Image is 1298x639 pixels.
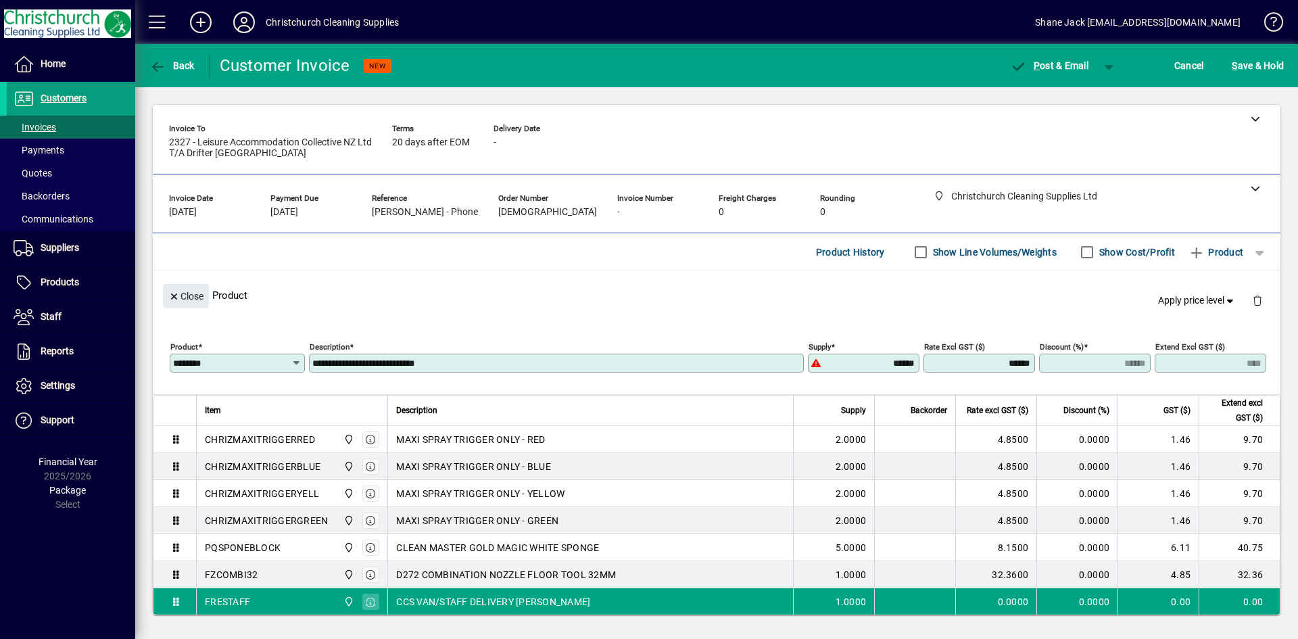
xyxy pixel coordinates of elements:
div: Christchurch Cleaning Supplies [266,11,399,33]
span: Backorders [14,191,70,202]
span: 2327 - Leisure Accommodation Collective NZ Ltd T/A Drifter [GEOGRAPHIC_DATA] [169,137,372,159]
span: MAXI SPRAY TRIGGER ONLY - RED [396,433,545,446]
td: 4.85 [1117,561,1199,588]
div: Product [153,270,1280,320]
span: 0 [820,207,825,218]
span: Reports [41,346,74,356]
app-page-header-button: Delete [1241,294,1274,306]
div: Shane Jack [EMAIL_ADDRESS][DOMAIN_NAME] [1035,11,1241,33]
span: [DATE] [169,207,197,218]
a: Knowledge Base [1254,3,1281,47]
span: Quotes [14,168,52,179]
span: Description [396,403,437,418]
span: [PERSON_NAME] - Phone [372,207,478,218]
td: 9.70 [1199,480,1280,507]
div: FRESTAFF [205,595,250,609]
span: CLEAN MASTER GOLD MAGIC WHITE SPONGE [396,541,599,554]
td: 0.0000 [1036,534,1117,561]
label: Show Line Volumes/Weights [930,245,1057,259]
a: Reports [7,335,135,369]
span: 5.0000 [836,541,867,554]
span: Customers [41,93,87,103]
span: [DATE] [270,207,298,218]
span: Christchurch Cleaning Supplies Ltd [340,594,356,609]
a: Backorders [7,185,135,208]
span: Close [168,285,203,308]
a: Staff [7,300,135,334]
div: 8.1500 [964,541,1028,554]
button: Close [163,284,209,308]
span: 2.0000 [836,487,867,500]
a: Quotes [7,162,135,185]
span: Back [149,60,195,71]
span: Apply price level [1158,293,1236,308]
app-page-header-button: Close [160,289,212,302]
button: Add [179,10,222,34]
td: 32.36 [1199,561,1280,588]
span: S [1232,60,1237,71]
td: 0.0000 [1036,480,1117,507]
span: Products [41,277,79,287]
div: PQSPONEBLOCK [205,541,281,554]
span: Package [49,485,86,496]
span: 2.0000 [836,514,867,527]
a: Payments [7,139,135,162]
td: 9.70 [1199,426,1280,453]
div: 4.8500 [964,514,1028,527]
td: 0.0000 [1036,561,1117,588]
span: Christchurch Cleaning Supplies Ltd [340,432,356,447]
button: Apply price level [1153,289,1242,313]
span: - [617,207,620,218]
button: Delete [1241,284,1274,316]
span: D272 COMBINATION NOZZLE FLOOR TOOL 32MM [396,568,616,582]
div: FZCOMBI32 [205,568,258,582]
td: 9.70 [1199,453,1280,480]
span: Suppliers [41,242,79,253]
span: MAXI SPRAY TRIGGER ONLY - BLUE [396,460,551,473]
a: Suppliers [7,231,135,265]
span: Support [41,415,74,425]
mat-label: Description [310,342,350,352]
span: 0 [719,207,724,218]
span: Invoices [14,122,56,133]
td: 1.46 [1117,453,1199,480]
mat-label: Discount (%) [1040,342,1084,352]
div: 4.8500 [964,487,1028,500]
span: MAXI SPRAY TRIGGER ONLY - YELLOW [396,487,564,500]
mat-label: Product [170,342,198,352]
span: NEW [369,62,386,70]
span: [DEMOGRAPHIC_DATA] [498,207,597,218]
span: Product [1188,241,1243,263]
span: Rate excl GST ($) [967,403,1028,418]
label: Show Cost/Profit [1097,245,1175,259]
span: Communications [14,214,93,224]
span: Discount (%) [1063,403,1109,418]
span: Extend excl GST ($) [1207,396,1263,425]
div: CHRIZMAXITRIGGERRED [205,433,315,446]
td: 1.46 [1117,426,1199,453]
span: Supply [841,403,866,418]
a: Products [7,266,135,300]
button: Profile [222,10,266,34]
span: Item [205,403,221,418]
span: Christchurch Cleaning Supplies Ltd [340,459,356,474]
span: ost & Email [1010,60,1088,71]
span: Cancel [1174,55,1204,76]
span: Settings [41,380,75,391]
div: 32.3600 [964,568,1028,582]
button: Save & Hold [1228,53,1287,78]
span: Staff [41,311,62,322]
button: Back [146,53,198,78]
td: 40.75 [1199,534,1280,561]
div: 0.0000 [964,595,1028,609]
mat-label: Supply [809,342,831,352]
button: Product History [811,240,890,264]
span: 20 days after EOM [392,137,470,148]
span: Product History [816,241,885,263]
td: 1.46 [1117,480,1199,507]
span: 1.0000 [836,595,867,609]
span: - [494,137,496,148]
a: Home [7,47,135,81]
td: 0.00 [1117,588,1199,615]
td: 0.0000 [1036,453,1117,480]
